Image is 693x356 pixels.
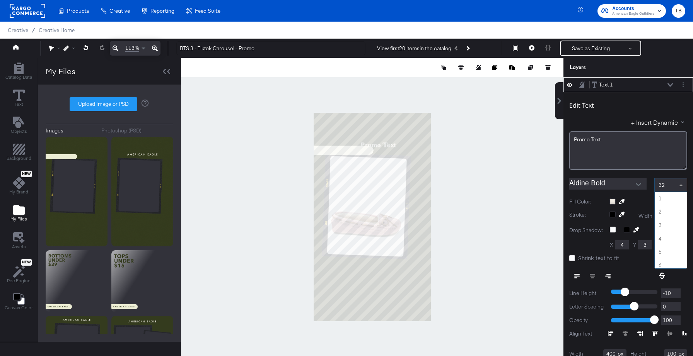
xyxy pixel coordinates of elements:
[578,254,619,262] span: Shrink text to fit
[569,290,605,297] label: Line Height
[492,65,497,70] svg: Copy image
[569,198,604,205] label: Fill Color:
[569,227,604,234] label: Drop Shadow:
[67,8,89,14] span: Products
[569,317,605,324] label: Opacity
[21,260,32,265] span: New
[12,244,26,250] span: Assets
[1,61,37,83] button: Add Rectangle
[7,155,31,161] span: Background
[597,4,666,18] button: AccountsAmerican Eagle Outfitters
[612,11,654,17] span: American Eagle Outfitters
[675,7,682,15] span: TB
[570,64,649,71] div: Layers
[7,230,31,252] button: Assets
[101,127,174,134] button: Photoshop (PSD)
[377,45,451,52] div: View first 20 items in the catalog
[569,211,604,220] label: Stroke:
[574,136,601,143] span: Promo ﻿Text
[21,171,32,176] span: New
[610,241,613,249] label: X
[633,241,636,249] label: Y
[46,66,75,77] div: My Files
[659,181,665,188] span: 32
[655,219,687,232] div: 3
[7,278,31,284] span: Rec Engine
[655,259,687,272] div: 6
[679,81,687,89] button: Layer Options
[599,81,613,88] div: Text 1
[109,8,130,14] span: Creative
[569,330,608,337] label: Align Text
[5,74,32,80] span: Catalog Data
[5,169,33,198] button: NewMy Brand
[569,303,605,310] label: Letter Spacing
[561,41,621,55] button: Save as Existing
[5,305,33,311] span: Canvas Color
[612,5,654,13] span: Accounts
[28,27,39,33] span: /
[509,65,515,70] svg: Paste image
[591,81,613,89] button: Text 1
[11,128,27,134] span: Objects
[125,44,139,52] span: 113%
[569,102,594,109] div: Edit Text
[39,27,75,33] a: Creative Home
[195,8,220,14] span: Feed Suite
[672,4,685,18] button: TB
[46,127,96,134] button: Images
[9,88,29,110] button: Text
[655,245,687,259] div: 5
[509,64,517,71] button: Paste image
[638,212,652,220] label: Width
[2,257,35,286] button: NewRec Engine
[6,115,32,137] button: Add Text
[655,192,687,205] div: 1
[46,127,63,134] div: Images
[6,203,32,225] button: Add Files
[10,216,27,222] span: My Files
[633,179,644,190] button: Open
[631,118,687,126] button: + Insert Dynamic
[492,64,500,71] button: Copy image
[8,27,28,33] span: Creative
[9,189,28,195] span: My Brand
[150,8,174,14] span: Reporting
[655,232,687,246] div: 4
[462,41,473,55] button: Next Product
[101,127,142,134] div: Photoshop (PSD)
[655,205,687,219] div: 2
[2,142,36,164] button: Add Rectangle
[15,101,23,107] span: Text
